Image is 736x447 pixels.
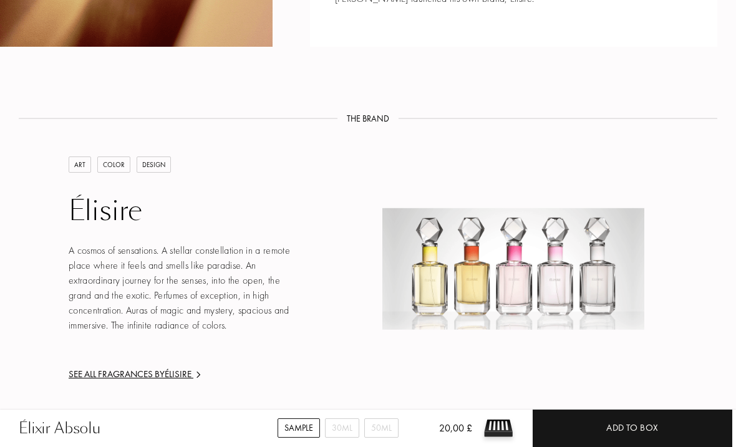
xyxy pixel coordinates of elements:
a: See all fragrances byÉlisire [69,367,301,382]
div: Élixir Absolu [19,417,101,440]
div: DESIGN [137,156,171,173]
img: arrow.png [193,370,203,380]
div: Add to box [606,421,659,435]
div: 30mL [325,418,359,438]
div: See all fragrances by Élisire [69,367,301,382]
div: COLOR [97,156,130,173]
img: Élisire banner [382,208,644,329]
a: Élisire [69,195,301,228]
div: ART [69,156,91,173]
div: A cosmos of sensations. A stellar constellation in a remote place where it feels and smells like ... [69,243,301,333]
div: Sample [278,418,320,438]
img: sample box sommelier du parfum [480,410,517,447]
div: 20,00 £ [419,421,472,447]
div: 50mL [364,418,399,438]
